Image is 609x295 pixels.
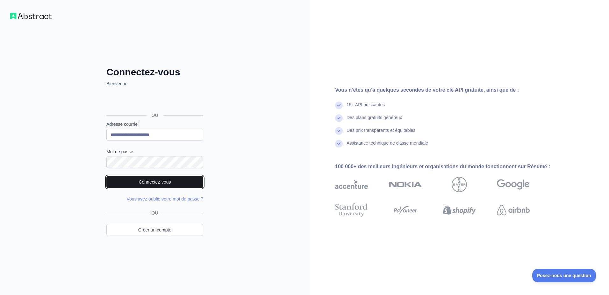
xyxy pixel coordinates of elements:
a: Créer un compte [106,224,203,236]
div: 15+ API puissantes [347,102,385,114]
button: Connectez-vous [106,176,203,188]
img: coche [335,114,343,122]
img: Aéroport d’Airbnb [497,203,530,217]
img: Université de Stanford [335,203,368,217]
img: Flux de travail [10,13,52,19]
img: Payoneer [391,203,419,217]
img: coche [335,140,343,147]
span: OU [147,112,163,118]
img: Accenture [335,177,368,192]
img: Nokia [389,177,422,192]
div: Vous n’êtes qu’à quelques secondes de votre clé API gratuite, ainsi que de : [335,86,550,94]
span: OU [149,210,161,216]
h2: Connectez-vous [106,66,203,78]
img: coche [335,102,343,109]
iframe: Bouton "Se connecter avec Google" [103,94,205,108]
div: Assistance technique de classe mondiale [347,140,428,153]
div: Des prix transparents et équitables [347,127,415,140]
iframe: Toggle Customer Support [532,269,596,282]
img: coche [335,127,343,135]
div: 100 000+ des meilleurs ingénieurs et organisations du monde fonctionnent sur Résumé : [335,163,550,170]
img: Bayer [452,177,467,192]
label: Mot de passe [106,148,203,155]
label: Adresse courriel [106,121,203,127]
img: Google (en anglais) [497,177,530,192]
a: Vous avez oublié votre mot de passe ? [127,196,203,201]
div: Des plans gratuits généreux [347,114,402,127]
img: Shopify [443,203,476,217]
p: Bienvenue [106,80,203,87]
